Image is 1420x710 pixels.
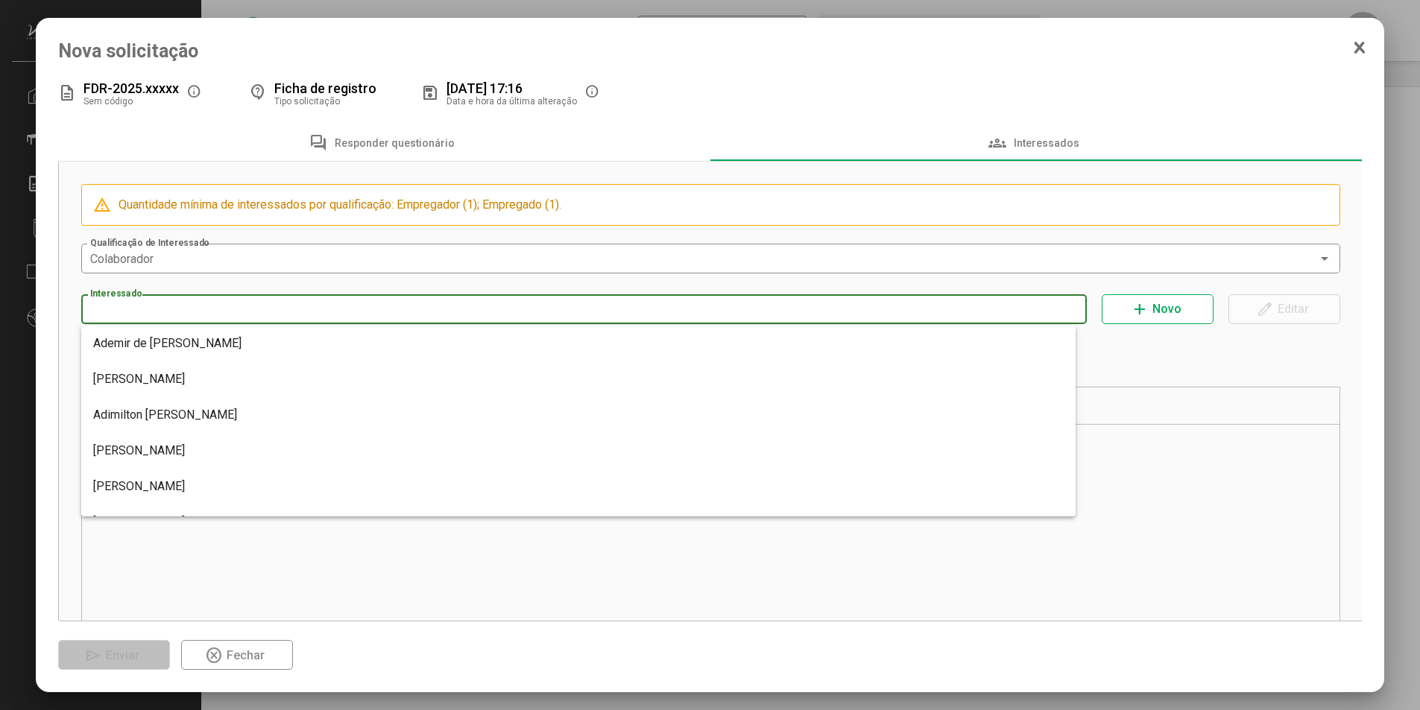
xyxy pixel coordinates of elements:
button: Enviar [58,640,170,670]
button: Editar [1228,294,1340,324]
mat-icon: add [1131,300,1149,318]
span: Fechar [227,648,265,662]
div: Quantidade mínima de interessados por qualificação: Empregador (1); Empregado (1). [119,196,1329,214]
mat-option: [PERSON_NAME] [81,469,1076,504]
mat-option: Adimilton [PERSON_NAME] [81,397,1076,433]
span: Colaborador [90,252,154,266]
mat-option: [PERSON_NAME] [81,504,1076,540]
span: Interessados [1014,137,1079,149]
mat-icon: forum [309,134,327,152]
span: Tipo solicitação [274,96,340,107]
mat-icon: description [58,84,76,102]
span: Ficha de registro [274,80,376,96]
button: Fechar [181,640,293,670]
span: Nova solicitação [58,40,1363,62]
button: Novo [1102,294,1214,324]
span: Responder questionário [335,137,455,149]
mat-icon: report_problem [93,196,111,214]
mat-option: [PERSON_NAME] [81,361,1076,397]
span: Novo [1152,302,1181,316]
mat-icon: contact_support [249,84,267,102]
mat-icon: send [84,647,102,665]
mat-icon: edit [1256,300,1274,318]
mat-icon: info [186,84,204,102]
span: Sem código [83,96,133,107]
mat-option: [PERSON_NAME] [81,433,1076,469]
span: Data e hora da última alteração [446,96,577,107]
span: Editar [1278,302,1309,316]
span: Enviar [106,648,139,662]
span: [DATE] 17:16 [446,80,523,96]
mat-option: Ademir de [PERSON_NAME] [81,326,1076,361]
mat-icon: save [421,84,439,102]
span: FDR-2025.xxxxx [83,80,179,96]
mat-icon: highlight_off [205,647,223,665]
mat-icon: groups [988,134,1006,152]
mat-icon: info [584,84,602,102]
